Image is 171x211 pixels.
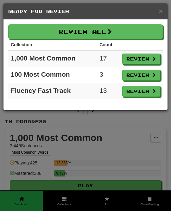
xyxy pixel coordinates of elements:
[8,24,163,39] button: Review All
[122,70,160,80] button: Review
[159,7,163,15] span: ×
[8,67,97,83] td: 100 Most Common
[122,86,160,97] button: Review
[8,51,97,67] td: 1,000 Most Common
[122,54,160,64] button: Review
[8,83,97,99] td: Fluency Fast Track
[159,8,163,14] button: Close
[97,83,120,99] td: 13
[97,39,120,51] th: Count
[8,8,163,15] h5: Ready for Review
[8,39,97,51] th: Collection
[97,51,120,67] td: 17
[97,67,120,83] td: 3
